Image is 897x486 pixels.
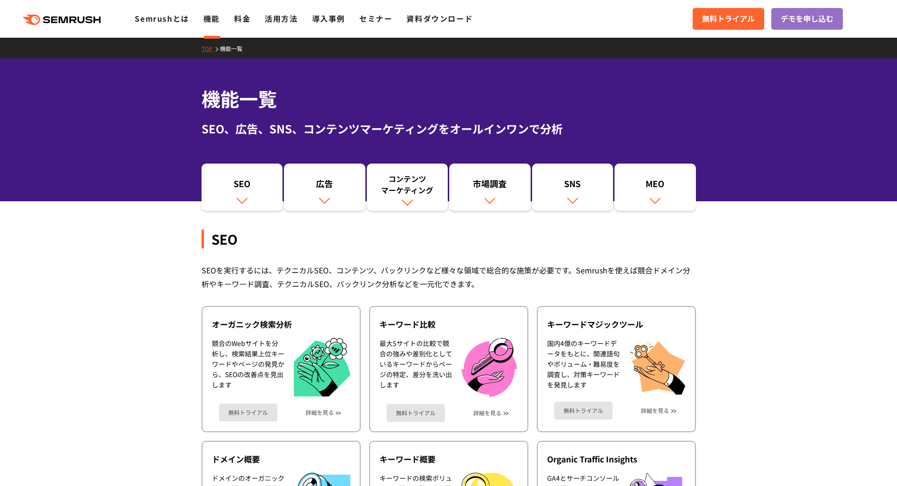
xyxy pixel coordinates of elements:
span: デモを申し込む [781,13,833,25]
div: オーガニック検索分析 [212,319,350,330]
div: 広告 [289,178,361,194]
a: 市場調査 [449,164,531,211]
a: 資料ダウンロード [406,13,473,24]
div: 競合のWebサイトを分析し、検索結果上位キーワードやページの発見から、SEOの改善点を見出します [212,338,284,397]
a: 詳細を見る [306,409,334,416]
div: SEO、広告、SNS、コンテンツマーケティングをオールインワンで分析 [202,120,696,137]
a: 料金 [234,13,251,24]
div: MEO [619,178,691,194]
a: 活用方法 [265,13,298,24]
img: キーワードマジックツール [629,338,686,395]
div: 市場調査 [454,178,526,194]
a: Semrushとは [135,13,189,24]
a: 機能 [203,13,220,24]
div: キーワード比較 [380,319,518,330]
div: Organic Traffic Insights [547,453,686,465]
a: コンテンツマーケティング [367,164,448,211]
div: キーワード概要 [380,453,518,465]
img: キーワード比較 [461,338,517,397]
a: 無料トライアル [554,402,613,420]
div: ドメイン概要 [212,453,350,465]
a: 導入事例 [312,13,345,24]
div: SEO [206,178,278,194]
a: 機能一覧 [220,44,250,52]
a: デモを申し込む [771,8,843,30]
img: オーガニック検索分析 [294,338,350,397]
a: SNS [532,164,614,211]
a: MEO [614,164,696,211]
div: SEOを実行するには、テクニカルSEO、コンテンツ、バックリンクなど様々な領域で総合的な施策が必要です。Semrushを使えば競合ドメイン分析やキーワード調査、テクニカルSEO、バックリンク分析... [202,264,696,291]
div: SNS [537,178,609,194]
h1: 機能一覧 [202,85,696,113]
div: キーワードマジックツール [547,319,686,330]
a: 無料トライアル [387,404,445,422]
div: 最大5サイトの比較で競合の強みや差別化としているキーワードからページの特定、差分を洗い出します [380,338,452,397]
a: SEO [202,164,283,211]
a: セミナー [359,13,392,24]
div: コンテンツ マーケティング [372,173,444,196]
a: 詳細を見る [641,407,669,414]
a: 無料トライアル [693,8,764,30]
div: 国内4億のキーワードデータをもとに、関連語句やボリューム・難易度を調査し、対策キーワードを発見します [547,338,620,395]
div: SEO [202,230,696,248]
span: 無料トライアル [702,13,755,25]
a: 詳細を見る [473,410,501,416]
a: TOP [202,44,220,52]
a: 広告 [284,164,365,211]
a: 無料トライアル [219,404,277,421]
